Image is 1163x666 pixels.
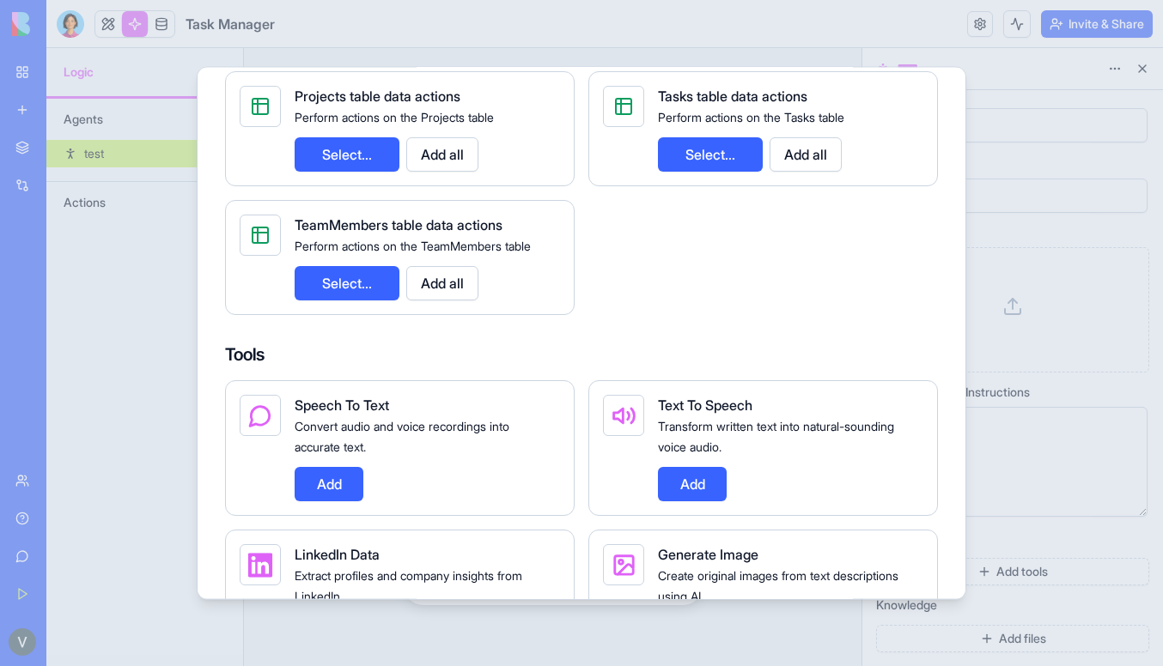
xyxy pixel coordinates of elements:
button: Select... [295,137,399,172]
span: LinkedIn Data [295,546,380,563]
span: Perform actions on the Tasks table [658,110,844,124]
span: Convert audio and voice recordings into accurate text. [295,419,509,454]
button: Add [658,467,727,501]
span: Text To Speech [658,397,752,414]
button: Add [295,467,363,501]
span: Projects table data actions [295,88,460,105]
h4: Tools [225,342,938,366]
button: Add all [406,266,478,300]
span: Generate Image [658,546,758,563]
span: TeamMembers table data actions [295,216,502,233]
span: Tasks table data actions [658,88,807,105]
span: Extract profiles and company insights from LinkedIn. [295,568,522,603]
button: Add all [406,137,478,172]
button: Add all [770,137,842,172]
button: Select... [295,266,399,300]
span: Create original images from text descriptions using AI. [658,568,898,603]
button: Select... [658,137,763,172]
span: Speech To Text [295,397,389,414]
span: Transform written text into natural-sounding voice audio. [658,419,894,454]
span: Perform actions on the TeamMembers table [295,239,531,253]
span: Perform actions on the Projects table [295,110,494,124]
